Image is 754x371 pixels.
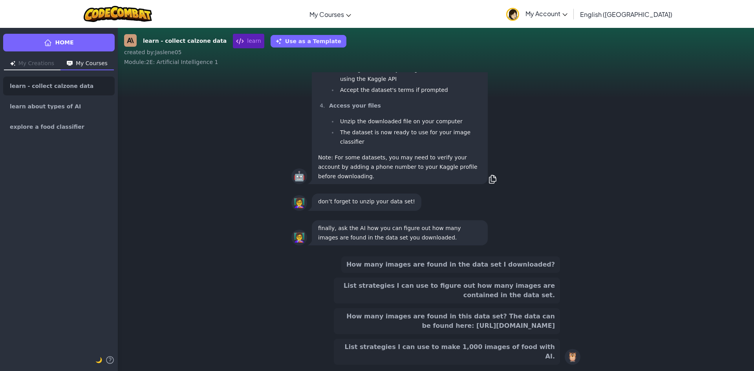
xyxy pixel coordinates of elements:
a: learn - collect calzone data [3,77,115,95]
img: Icon [67,61,73,66]
button: My Creations [4,58,60,70]
div: 👩‍🏫 [291,230,307,245]
button: 🌙 [95,355,102,365]
div: 🤖 [291,168,307,184]
span: English ([GEOGRAPHIC_DATA]) [580,10,672,18]
span: learn [233,34,264,48]
span: created by : Jaslene05 [124,49,181,55]
strong: learn - collect calzone data [143,37,227,45]
a: My Account [502,2,571,26]
button: How many images are found in this data set? The data can be found here: [URL][DOMAIN_NAME] [334,308,560,334]
a: learn about types of AI [3,97,115,116]
span: explore a food classifier [10,124,84,130]
button: List strategies I can use to make 1,000 images of food with AI. [334,339,560,365]
li: Unzip the downloaded file on your computer [338,117,481,126]
span: Home [55,38,73,47]
li: For larger datasets, you might need to download using the Kaggle API [338,65,481,84]
button: How many images are found in the data set I downloaded? [341,256,560,273]
span: My Courses [309,10,344,18]
li: The dataset is now ready to use for your image classifier [338,128,481,146]
img: Claude [124,34,137,47]
span: My Account [525,9,567,18]
button: My Courses [60,58,114,70]
img: CodeCombat logo [84,6,152,22]
p: don’t forget to unzip your data set! [318,197,415,206]
span: 🌙 [95,357,102,363]
a: explore a food classifier [3,117,115,136]
div: 🦉 [565,349,580,365]
button: Use as a Template [271,35,346,48]
img: Icon [10,61,15,66]
span: learn about types of AI [10,104,81,109]
a: English ([GEOGRAPHIC_DATA]) [576,4,676,25]
a: Home [3,34,115,51]
div: 👩‍🏫 [291,195,307,211]
button: List strategies I can use to figure out how many images are contained in the data set. [334,278,560,303]
div: Module : 2E: Artificial Intelligence 1 [124,58,748,66]
p: finally, ask the AI how you can figure out how many images are found in the data set you downloaded. [318,223,481,242]
p: Note: For some datasets, you may need to verify your account by adding a phone number to your Kag... [318,153,481,181]
img: avatar [506,8,519,21]
a: My Courses [306,4,355,25]
strong: Access your files [329,102,381,109]
li: Accept the dataset's terms if prompted [338,85,481,95]
span: learn - collect calzone data [10,83,93,89]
